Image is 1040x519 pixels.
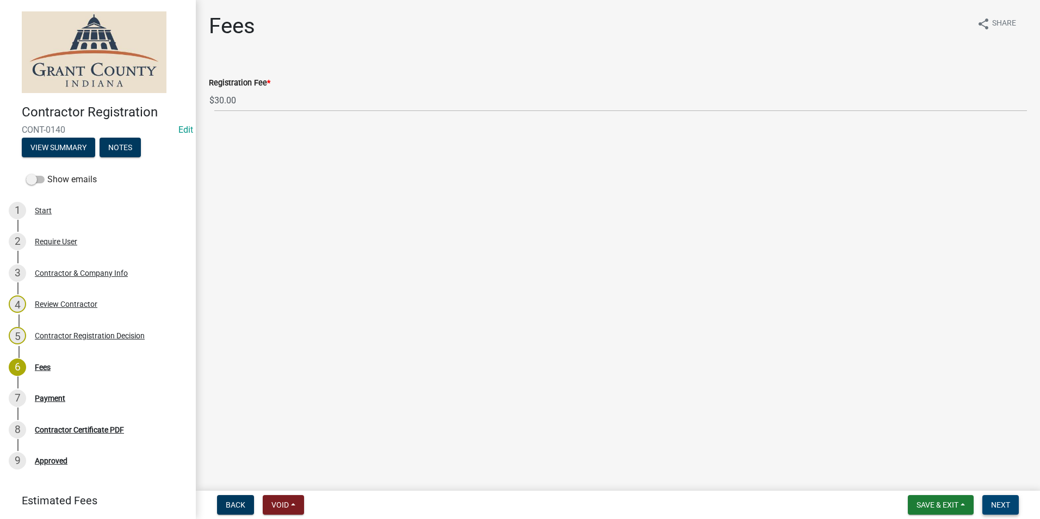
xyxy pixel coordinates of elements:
img: Grant County, Indiana [22,11,166,93]
div: Require User [35,238,77,245]
wm-modal-confirm: Notes [100,144,141,152]
button: Back [217,495,254,515]
div: 5 [9,327,26,344]
a: Edit [178,125,193,135]
label: Registration Fee [209,79,270,87]
div: 2 [9,233,26,250]
i: share [977,17,990,30]
div: Start [35,207,52,214]
button: Save & Exit [908,495,974,515]
div: 6 [9,359,26,376]
div: Contractor Certificate PDF [35,426,124,434]
div: 7 [9,390,26,407]
button: Void [263,495,304,515]
label: Show emails [26,173,97,186]
div: 3 [9,264,26,282]
button: View Summary [22,138,95,157]
wm-modal-confirm: Summary [22,144,95,152]
div: Approved [35,457,67,465]
div: Fees [35,363,51,371]
div: Payment [35,394,65,402]
wm-modal-confirm: Edit Application Number [178,125,193,135]
span: Share [992,17,1016,30]
div: Contractor & Company Info [35,269,128,277]
span: Back [226,501,245,509]
span: Next [991,501,1010,509]
span: $ [209,89,215,112]
h4: Contractor Registration [22,104,187,120]
div: 9 [9,452,26,469]
div: Contractor Registration Decision [35,332,145,339]
a: Estimated Fees [9,490,178,511]
span: Save & Exit [917,501,958,509]
h1: Fees [209,13,255,39]
button: shareShare [968,13,1025,34]
div: 1 [9,202,26,219]
span: Void [271,501,289,509]
button: Next [982,495,1019,515]
span: CONT-0140 [22,125,174,135]
button: Notes [100,138,141,157]
div: 4 [9,295,26,313]
div: Review Contractor [35,300,97,308]
div: 8 [9,421,26,438]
